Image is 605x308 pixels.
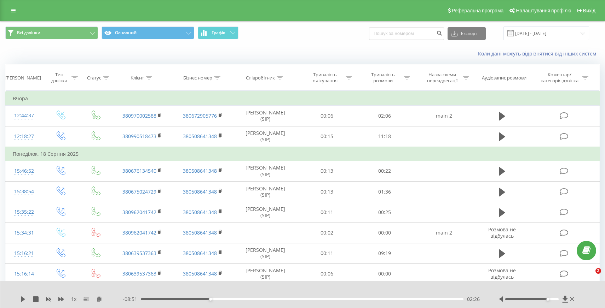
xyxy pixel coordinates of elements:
[131,75,144,81] div: Клієнт
[183,270,217,277] a: 380508641348
[183,112,217,119] a: 380672905776
[369,27,444,40] input: Пошук за номером
[488,226,516,239] span: Розмова не відбулась
[13,226,35,240] div: 15:34:31
[183,188,217,195] a: 380508641348
[122,112,156,119] a: 380970002588
[13,185,35,199] div: 15:38:54
[356,106,414,126] td: 02:06
[183,167,217,174] a: 380508641348
[122,188,156,195] a: 380675024729
[233,243,298,263] td: [PERSON_NAME] (SIP)
[17,30,40,36] span: Всі дзвінки
[71,296,76,303] span: 1 x
[13,205,35,219] div: 15:35:22
[183,133,217,140] a: 380508641348
[356,223,414,243] td: 00:00
[5,26,98,39] button: Всі дзвінки
[122,209,156,215] a: 380962041742
[13,130,35,143] div: 12:18:27
[102,26,194,39] button: Основний
[298,161,356,181] td: 00:13
[516,8,571,13] span: Налаштування профілю
[233,161,298,181] td: [PERSON_NAME] (SIP)
[478,50,600,57] a: Коли дані можуть відрізнятися вiд інших систем
[306,72,344,84] div: Тривалість очікування
[13,247,35,260] div: 15:16:21
[583,8,595,13] span: Вихід
[423,72,461,84] div: Назва схеми переадресації
[298,106,356,126] td: 00:06
[183,75,212,81] div: Бізнес номер
[356,202,414,223] td: 00:25
[13,164,35,178] div: 15:46:52
[13,267,35,281] div: 15:16:14
[356,161,414,181] td: 00:22
[5,75,41,81] div: [PERSON_NAME]
[581,268,598,285] iframe: Intercom live chat
[212,30,225,35] span: Графік
[233,182,298,202] td: [PERSON_NAME] (SIP)
[233,106,298,126] td: [PERSON_NAME] (SIP)
[452,8,504,13] span: Реферальна програма
[298,202,356,223] td: 00:11
[183,229,217,236] a: 380508641348
[183,250,217,256] a: 380508641348
[122,229,156,236] a: 380962041742
[122,167,156,174] a: 380676134540
[539,72,580,84] div: Коментар/категорія дзвінка
[13,109,35,123] div: 12:44:37
[547,298,549,301] div: Accessibility label
[122,133,156,140] a: 380990518473
[414,223,474,243] td: main 2
[356,182,414,202] td: 01:36
[233,202,298,223] td: [PERSON_NAME] (SIP)
[123,296,141,303] span: - 08:51
[122,250,156,256] a: 380639537363
[198,26,238,39] button: Графік
[298,263,356,284] td: 00:06
[488,267,516,280] span: Розмова не відбулась
[467,296,480,303] span: 02:26
[6,91,600,106] td: Вчора
[595,268,601,274] span: 2
[87,75,101,81] div: Статус
[122,270,156,277] a: 380639537363
[448,27,486,40] button: Експорт
[482,75,526,81] div: Аудіозапис розмови
[49,72,70,84] div: Тип дзвінка
[298,223,356,243] td: 00:02
[183,209,217,215] a: 380508641348
[233,263,298,284] td: [PERSON_NAME] (SIP)
[246,75,275,81] div: Співробітник
[364,72,402,84] div: Тривалість розмови
[414,106,474,126] td: main 2
[356,263,414,284] td: 00:00
[298,182,356,202] td: 00:13
[233,126,298,147] td: [PERSON_NAME] (SIP)
[209,298,212,301] div: Accessibility label
[298,243,356,263] td: 00:11
[356,243,414,263] td: 09:19
[6,147,600,161] td: Понеділок, 18 Серпня 2025
[298,126,356,147] td: 00:15
[356,126,414,147] td: 11:18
